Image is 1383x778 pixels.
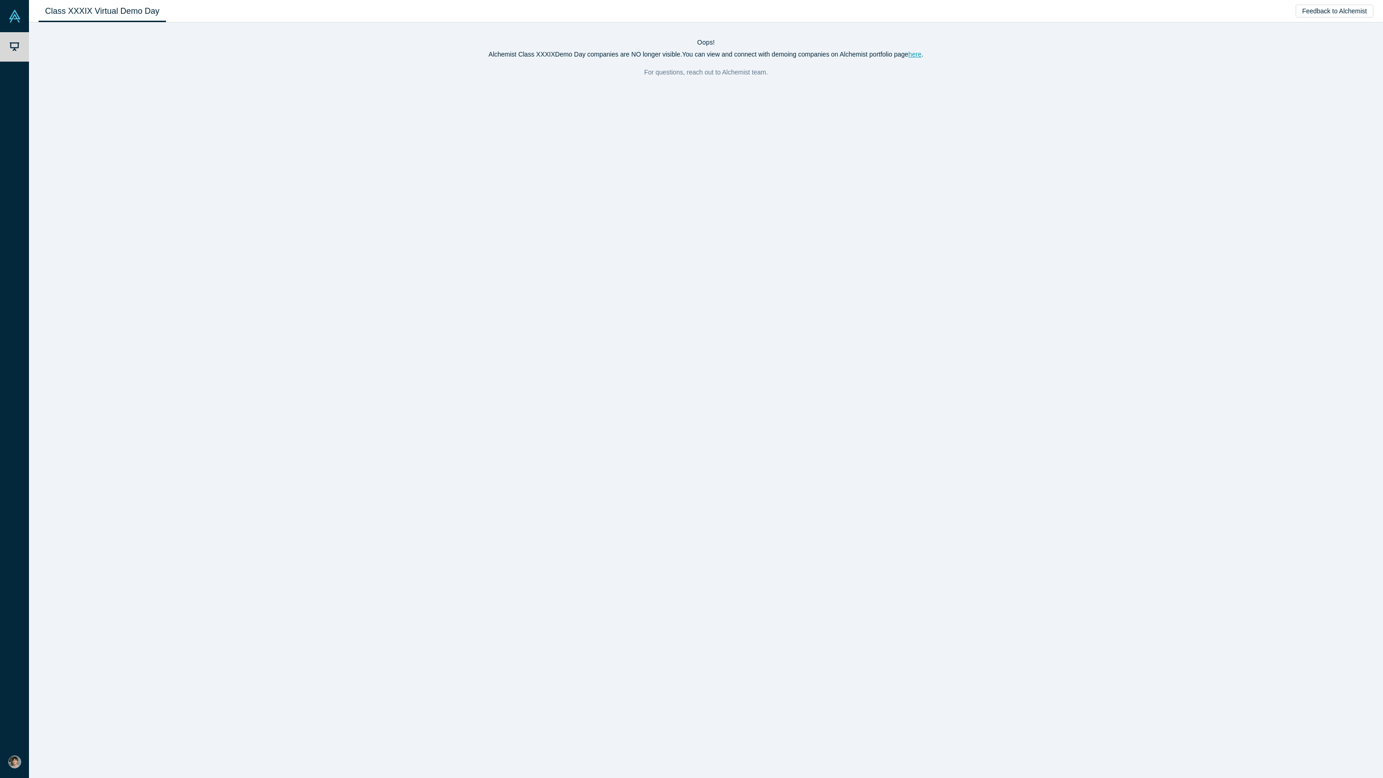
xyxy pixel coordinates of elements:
a: Class XXXIX Virtual Demo Day [39,0,166,22]
h4: Oops! [39,39,1373,46]
img: Jiyun Hyo's Account [8,755,21,768]
button: Feedback to Alchemist [1296,5,1373,17]
img: Alchemist Vault Logo [8,10,21,23]
a: here [909,51,922,58]
p: For questions, reach out to Alchemist team. [39,66,1373,79]
p: Alchemist Class XXXIX Demo Day companies are NO longer visible. You can view and connect with dem... [39,50,1373,59]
